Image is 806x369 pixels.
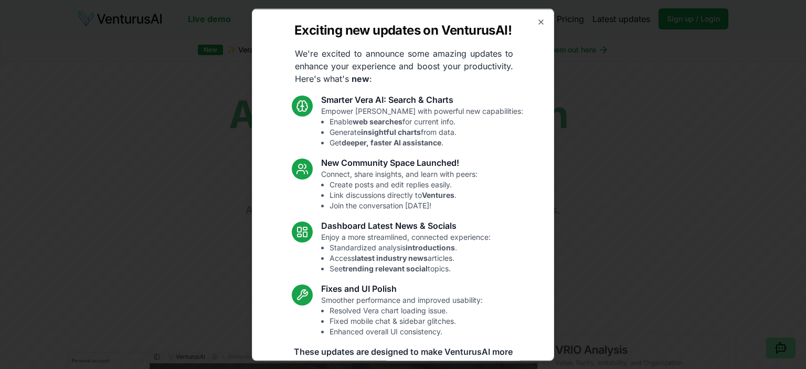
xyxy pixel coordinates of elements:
[330,116,523,126] li: Enable for current info.
[321,106,523,147] p: Empower [PERSON_NAME] with powerful new capabilities:
[330,137,523,147] li: Get .
[330,242,491,252] li: Standardized analysis .
[352,73,369,83] strong: new
[330,326,483,336] li: Enhanced overall UI consistency.
[321,231,491,273] p: Enjoy a more streamlined, connected experience:
[353,117,402,125] strong: web searches
[330,263,491,273] li: See topics.
[330,305,483,315] li: Resolved Vera chart loading issue.
[287,47,522,85] p: We're excited to announce some amazing updates to enhance your experience and boost your producti...
[343,263,428,272] strong: trending relevant social
[321,156,478,168] h3: New Community Space Launched!
[330,200,478,210] li: Join the conversation [DATE]!
[330,315,483,326] li: Fixed mobile chat & sidebar glitches.
[330,252,491,263] li: Access articles.
[321,294,483,336] p: Smoother performance and improved usability:
[361,127,421,136] strong: insightful charts
[321,282,483,294] h3: Fixes and UI Polish
[355,253,428,262] strong: latest industry news
[321,219,491,231] h3: Dashboard Latest News & Socials
[330,189,478,200] li: Link discussions directly to .
[294,22,512,38] h2: Exciting new updates on VenturusAI!
[406,243,455,251] strong: introductions
[422,190,454,199] strong: Ventures
[321,93,523,106] h3: Smarter Vera AI: Search & Charts
[330,179,478,189] li: Create posts and edit replies easily.
[330,126,523,137] li: Generate from data.
[342,138,441,146] strong: deeper, faster AI assistance
[321,168,478,210] p: Connect, share insights, and learn with peers:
